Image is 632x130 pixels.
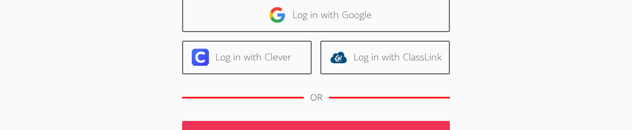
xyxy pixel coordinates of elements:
a: Log in with Clever [182,41,312,75]
img: classlink-logo-d6bb404cc1216ec64c9a2012d9dc4662098be43eaf13dc465df04b49fa7ab582.svg [330,49,347,66]
img: google-logo-50288ca7cdecda66e5e0955fdab243c47b7ad437acaf1139b6f446037453330a.svg [269,7,286,24]
img: clever-logo-6eab21bc6e7a338710f1a6ff85c0baf02591cd810cc4098c63d3a4b26e2feb20.svg [192,49,209,66]
div: OR [310,90,322,106]
a: Log in with ClassLink [320,41,450,75]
